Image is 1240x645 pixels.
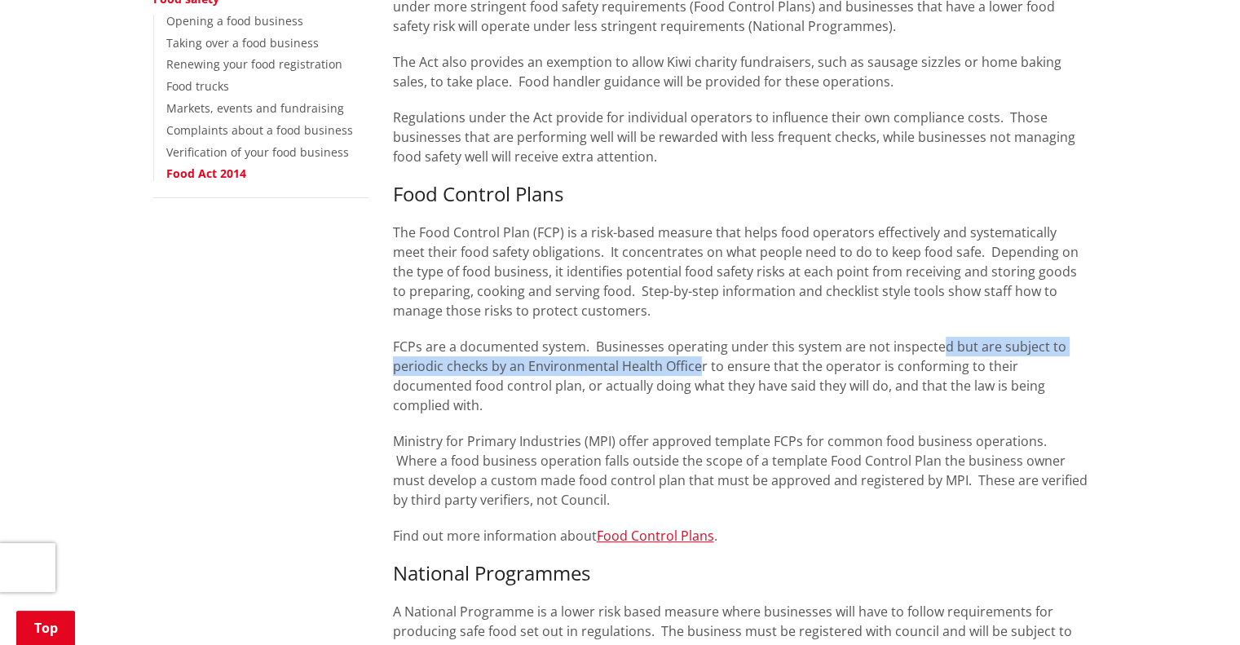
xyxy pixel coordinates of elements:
[393,562,1088,585] h3: National Programmes
[166,35,319,51] a: Taking over a food business
[393,337,1088,415] p: FCPs are a documented system. Businesses operating under this system are not inspected but are su...
[166,13,303,29] a: Opening a food business
[166,56,342,72] a: Renewing your food registration
[166,100,344,116] a: Markets, events and fundraising
[166,122,353,138] a: Complaints about a food business
[393,108,1088,166] p: Regulations under the Act provide for individual operators to influence their own compliance cost...
[393,52,1088,91] p: The Act also provides an exemption to allow Kiwi charity fundraisers, such as sausage sizzles or ...
[393,526,1088,546] p: Find out more information about .
[393,183,1088,206] h3: Food Control Plans
[166,166,246,181] a: Food Act 2014
[597,527,714,545] a: Food Control Plans
[166,78,229,94] a: Food trucks
[166,144,349,160] a: Verification of your food business
[393,431,1088,510] p: Ministry for Primary Industries (MPI) offer approved template FCPs for common food business opera...
[1165,577,1224,635] iframe: Messenger Launcher
[393,223,1088,320] p: The Food Control Plan (FCP) is a risk-based measure that helps food operators effectively and sys...
[16,611,75,645] a: Top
